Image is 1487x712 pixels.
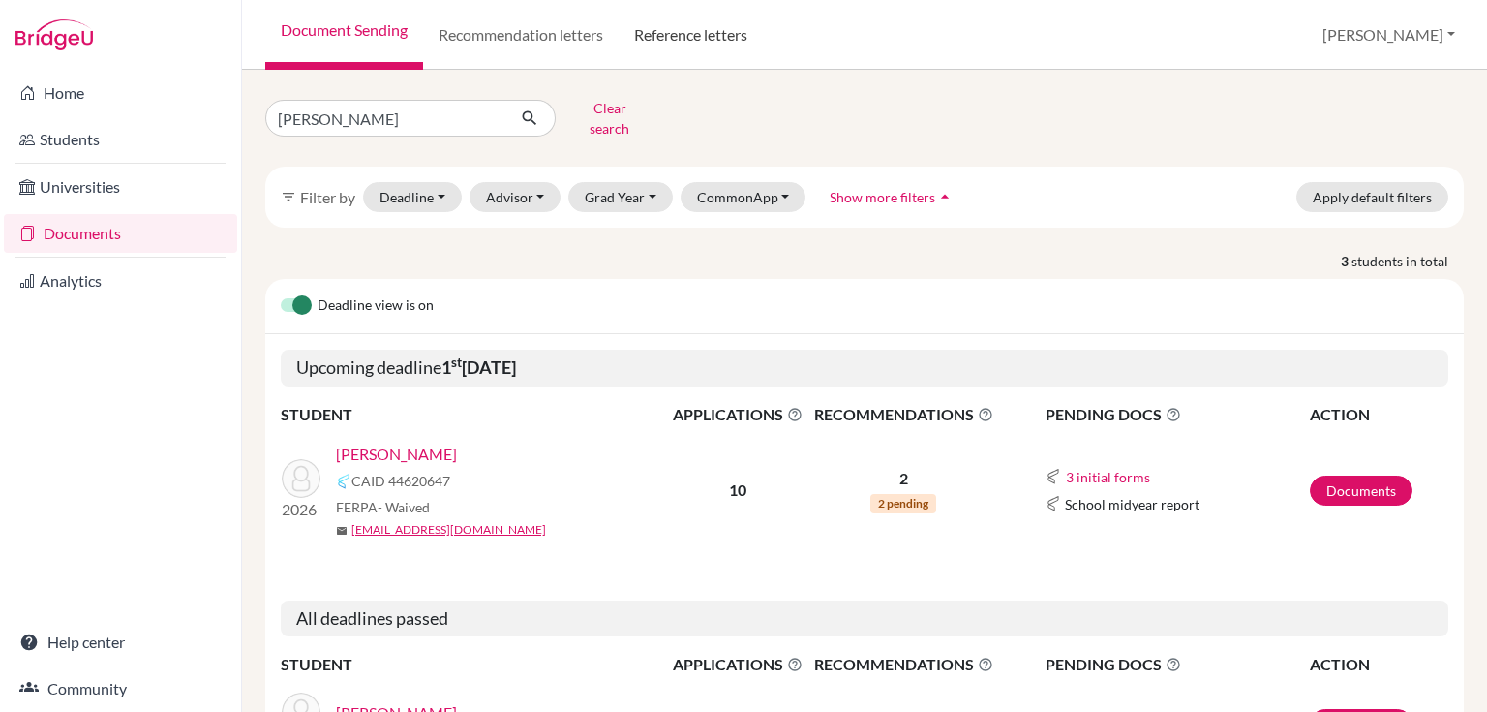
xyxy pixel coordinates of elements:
[15,19,93,50] img: Bridge-U
[4,168,237,206] a: Universities
[729,480,746,499] b: 10
[669,653,806,676] span: APPLICATIONS
[351,471,450,491] span: CAID 44620647
[282,498,320,521] p: 2026
[808,467,998,490] p: 2
[813,182,971,212] button: Show more filtersarrow_drop_up
[568,182,673,212] button: Grad Year
[281,402,668,427] th: STUDENT
[1046,403,1308,426] span: PENDING DOCS
[4,669,237,708] a: Community
[336,525,348,537] span: mail
[441,356,516,378] b: 1 [DATE]
[1296,182,1448,212] button: Apply default filters
[669,403,806,426] span: APPLICATIONS
[830,189,935,205] span: Show more filters
[870,494,936,513] span: 2 pending
[281,189,296,204] i: filter_list
[935,187,955,206] i: arrow_drop_up
[281,652,668,677] th: STUDENT
[1065,466,1151,488] button: 3 initial forms
[1046,469,1061,484] img: Common App logo
[300,188,355,206] span: Filter by
[318,294,434,318] span: Deadline view is on
[1310,476,1412,506] a: Documents
[1065,494,1199,514] span: School midyear report
[281,601,1448,637] h5: All deadlines passed
[1046,653,1308,676] span: PENDING DOCS
[1351,251,1464,271] span: students in total
[1309,402,1448,427] th: ACTION
[556,93,663,143] button: Clear search
[336,474,351,489] img: Common App logo
[1314,16,1464,53] button: [PERSON_NAME]
[351,521,546,539] a: [EMAIL_ADDRESS][DOMAIN_NAME]
[1309,652,1448,677] th: ACTION
[378,499,430,515] span: - Waived
[265,100,505,137] input: Find student by name...
[451,355,462,370] sup: st
[336,497,430,517] span: FERPA
[470,182,561,212] button: Advisor
[808,653,998,676] span: RECOMMENDATIONS
[4,74,237,112] a: Home
[1341,251,1351,271] strong: 3
[336,443,457,466] a: [PERSON_NAME]
[4,262,237,300] a: Analytics
[4,120,237,159] a: Students
[4,214,237,253] a: Documents
[282,459,320,498] img: Romano, Sebastian
[281,350,1448,387] h5: Upcoming deadline
[4,623,237,662] a: Help center
[363,182,462,212] button: Deadline
[1046,496,1061,511] img: Common App logo
[681,182,806,212] button: CommonApp
[808,403,998,426] span: RECOMMENDATIONS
